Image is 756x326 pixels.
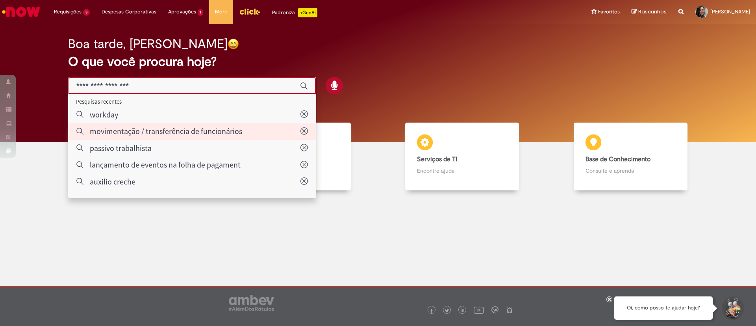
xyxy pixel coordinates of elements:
[54,8,82,16] span: Requisições
[272,8,317,17] div: Padroniza
[614,296,713,320] div: Oi, como posso te ajudar hoje?
[102,8,156,16] span: Despesas Corporativas
[586,155,650,163] b: Base de Conhecimento
[298,8,317,17] p: +GenAi
[547,123,715,191] a: Base de Conhecimento Consulte e aprenda
[710,8,750,15] span: [PERSON_NAME]
[41,123,210,191] a: Tirar dúvidas Tirar dúvidas com Lupi Assist e Gen Ai
[506,306,513,313] img: logo_footer_naosei.png
[239,6,260,17] img: click_logo_yellow_360x200.png
[445,309,449,313] img: logo_footer_twitter.png
[430,309,434,313] img: logo_footer_facebook.png
[632,8,667,16] a: Rascunhos
[721,296,744,320] button: Iniciar Conversa de Suporte
[68,37,228,51] h2: Boa tarde, [PERSON_NAME]
[638,8,667,15] span: Rascunhos
[417,155,457,163] b: Serviços de TI
[168,8,196,16] span: Aprovações
[1,4,41,20] img: ServiceNow
[598,8,620,16] span: Favoritos
[68,55,688,69] h2: O que você procura hoje?
[83,9,90,16] span: 3
[228,38,239,50] img: happy-face.png
[474,305,484,315] img: logo_footer_youtube.png
[586,167,676,175] p: Consulte e aprenda
[461,308,465,313] img: logo_footer_linkedin.png
[198,9,204,16] span: 1
[215,8,227,16] span: More
[378,123,547,191] a: Serviços de TI Encontre ajuda
[229,295,274,311] img: logo_footer_ambev_rotulo_gray.png
[491,306,498,313] img: logo_footer_workplace.png
[417,167,507,175] p: Encontre ajuda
